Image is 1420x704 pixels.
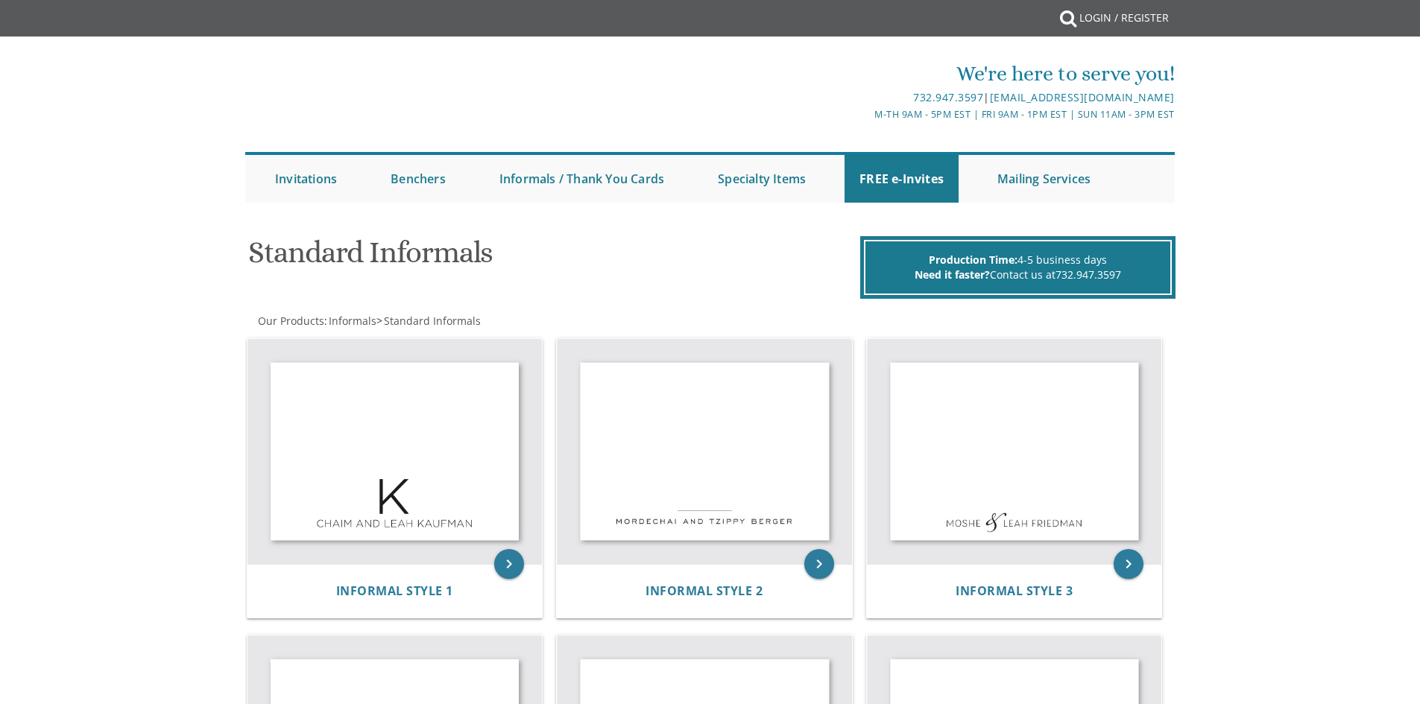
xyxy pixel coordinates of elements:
div: | [556,89,1175,107]
a: keyboard_arrow_right [804,549,834,579]
div: 4-5 business days Contact us at [864,240,1172,295]
a: Benchers [376,155,461,203]
a: Specialty Items [703,155,821,203]
div: M-Th 9am - 5pm EST | Fri 9am - 1pm EST | Sun 11am - 3pm EST [556,107,1175,122]
img: Informal Style 1 [247,339,543,565]
div: We're here to serve you! [556,59,1175,89]
a: [EMAIL_ADDRESS][DOMAIN_NAME] [990,90,1175,104]
a: Informal Style 3 [956,584,1073,598]
span: Informal Style 1 [336,583,453,599]
a: 732.947.3597 [1055,267,1121,282]
span: Need it faster? [915,267,990,282]
span: Informal Style 2 [646,583,763,599]
a: FREE e-Invites [845,155,959,203]
a: Mailing Services [982,155,1105,203]
a: 732.947.3597 [913,90,983,104]
img: Informal Style 2 [557,339,852,565]
a: Invitations [260,155,352,203]
a: keyboard_arrow_right [494,549,524,579]
a: Informals [327,314,376,328]
span: Production Time: [929,253,1017,267]
span: Standard Informals [384,314,481,328]
a: Our Products [256,314,324,328]
span: Informals [329,314,376,328]
a: Informal Style 2 [646,584,763,598]
span: Informal Style 3 [956,583,1073,599]
a: Informal Style 1 [336,584,453,598]
a: Informals / Thank You Cards [485,155,679,203]
span: > [376,314,481,328]
a: Standard Informals [382,314,481,328]
div: : [245,314,710,329]
img: Informal Style 3 [867,339,1162,565]
a: keyboard_arrow_right [1114,549,1143,579]
h1: Standard Informals [248,236,856,280]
